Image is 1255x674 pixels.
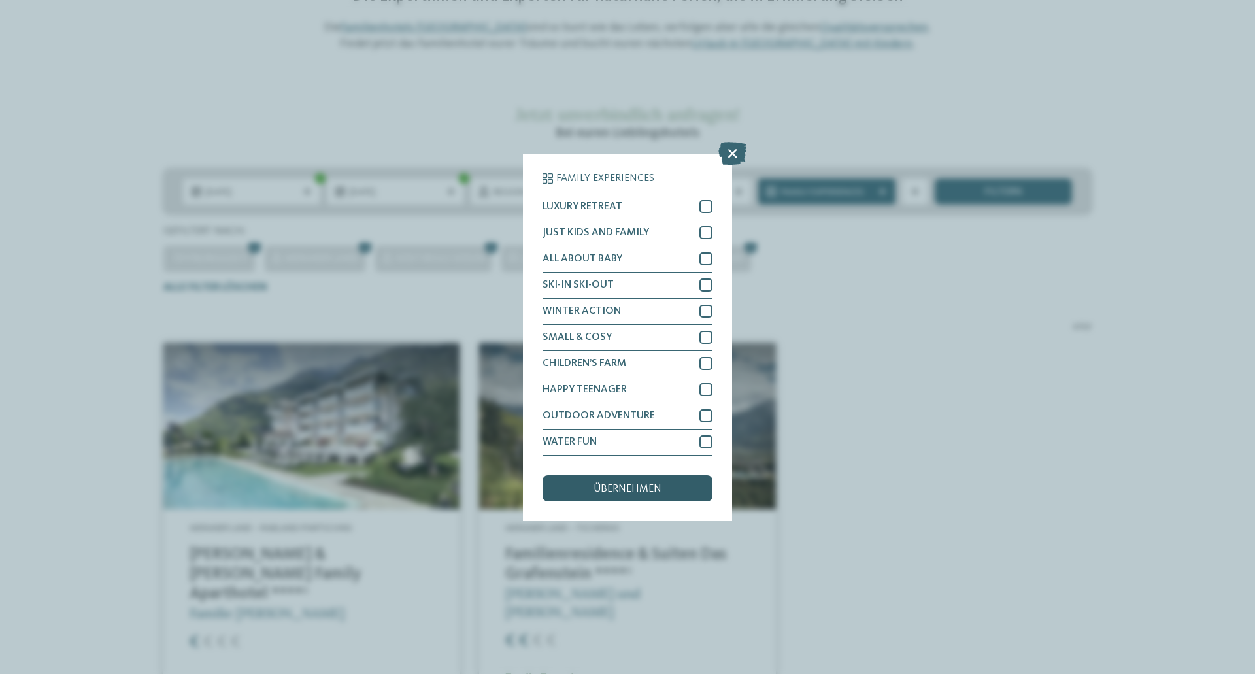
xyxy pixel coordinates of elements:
[543,306,621,316] span: WINTER ACTION
[543,332,612,343] span: SMALL & COSY
[543,411,655,421] span: OUTDOOR ADVENTURE
[543,201,622,212] span: LUXURY RETREAT
[543,358,626,369] span: CHILDREN’S FARM
[556,173,654,184] span: Family Experiences
[543,254,622,264] span: ALL ABOUT BABY
[594,484,661,494] span: übernehmen
[543,227,649,238] span: JUST KIDS AND FAMILY
[543,437,597,447] span: WATER FUN
[543,384,627,395] span: HAPPY TEENAGER
[543,280,614,290] span: SKI-IN SKI-OUT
